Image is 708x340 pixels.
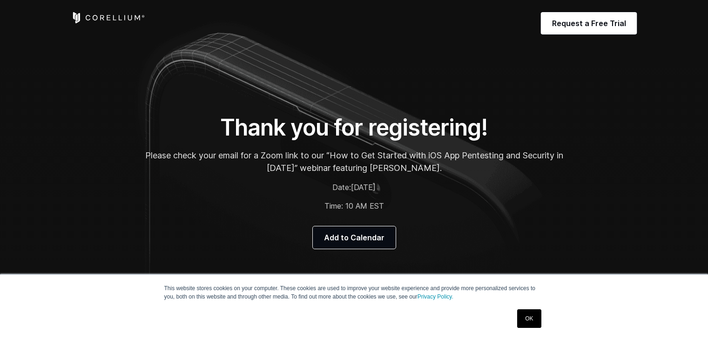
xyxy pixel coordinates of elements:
[145,114,564,142] h1: Thank you for registering!
[71,12,145,23] a: Corellium Home
[418,293,453,300] a: Privacy Policy.
[351,183,376,192] span: [DATE]
[552,18,626,29] span: Request a Free Trial
[145,200,564,211] p: Time: 10 AM EST
[145,182,564,193] p: Date:
[164,284,544,301] p: This website stores cookies on your computer. These cookies are used to improve your website expe...
[145,149,564,174] p: Please check your email for a Zoom link to our “How to Get Started with iOS App Pentesting and Se...
[541,12,637,34] a: Request a Free Trial
[517,309,541,328] a: OK
[313,226,396,249] a: Add to Calendar
[324,232,384,243] span: Add to Calendar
